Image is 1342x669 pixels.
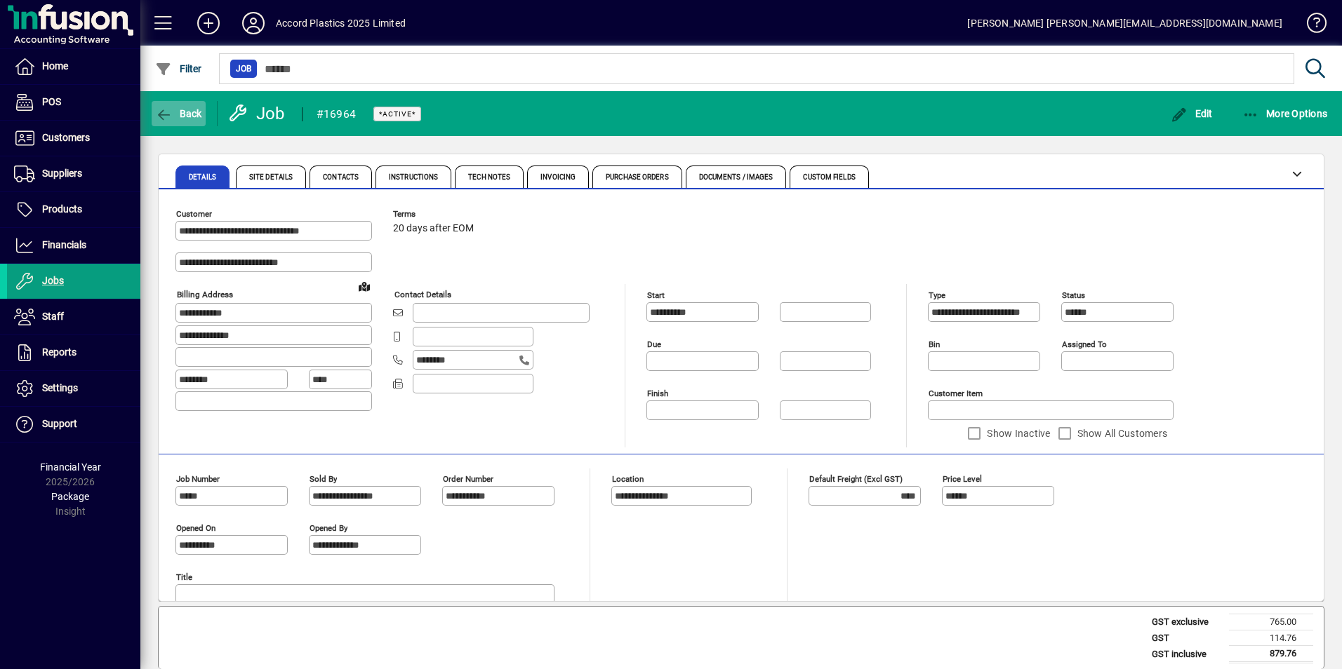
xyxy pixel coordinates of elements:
td: GST inclusive [1145,646,1229,663]
span: Package [51,491,89,502]
span: 20 days after EOM [393,223,474,234]
button: More Options [1239,101,1331,126]
button: Filter [152,56,206,81]
button: Profile [231,11,276,36]
span: Job [236,62,251,76]
a: Reports [7,335,140,370]
span: More Options [1242,108,1328,119]
span: Terms [393,210,477,219]
span: Home [42,60,68,72]
span: Edit [1171,108,1213,119]
a: View on map [353,275,376,297]
span: Financial Year [40,461,101,473]
mat-label: Status [1062,290,1085,300]
span: Purchase Orders [606,174,669,181]
mat-label: Due [647,339,661,349]
mat-label: Title [176,572,192,582]
span: Documents / Images [699,174,773,181]
button: Edit [1167,101,1216,126]
span: Financials [42,239,86,250]
button: Back [152,101,206,126]
app-page-header-button: Back [140,101,218,126]
mat-label: Start [647,290,665,300]
mat-label: Finish [647,388,668,398]
mat-label: Default Freight (excl GST) [809,474,903,484]
mat-label: Bin [929,339,940,349]
span: Instructions [389,174,438,181]
span: Site Details [249,174,293,181]
span: Staff [42,311,64,322]
span: Products [42,203,82,215]
mat-label: Job number [176,474,220,484]
div: [PERSON_NAME] [PERSON_NAME][EMAIL_ADDRESS][DOMAIN_NAME] [967,12,1282,34]
a: Staff [7,299,140,334]
mat-label: Price Level [943,474,982,484]
a: Financials [7,228,140,263]
mat-label: Opened by [310,523,347,533]
a: Products [7,192,140,227]
a: Suppliers [7,156,140,191]
span: POS [42,96,61,107]
span: Back [155,108,202,119]
span: Filter [155,63,202,74]
span: Jobs [42,275,64,286]
button: Add [186,11,231,36]
a: POS [7,85,140,120]
a: Customers [7,121,140,156]
a: Home [7,49,140,84]
div: Accord Plastics 2025 Limited [276,12,406,34]
mat-label: Sold by [310,474,337,484]
span: Invoicing [540,174,576,181]
a: Support [7,407,140,442]
span: Settings [42,382,78,393]
td: 879.76 [1229,646,1313,663]
mat-label: Opened On [176,523,215,533]
div: #16964 [317,103,357,126]
span: Customers [42,132,90,143]
div: Job [228,102,288,125]
span: Details [189,174,216,181]
a: Knowledge Base [1296,3,1324,48]
td: 114.76 [1229,630,1313,646]
td: GST [1145,630,1229,646]
a: Settings [7,371,140,406]
span: Tech Notes [468,174,510,181]
mat-label: Location [612,474,644,484]
span: Custom Fields [803,174,855,181]
mat-label: Type [929,290,945,300]
span: Reports [42,346,77,358]
span: Suppliers [42,168,82,179]
td: GST exclusive [1145,614,1229,630]
mat-label: Customer Item [929,388,983,398]
td: 765.00 [1229,614,1313,630]
mat-label: Order number [443,474,493,484]
span: Contacts [323,174,359,181]
span: Support [42,418,77,429]
mat-label: Assigned to [1062,339,1107,349]
mat-label: Customer [176,209,212,219]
